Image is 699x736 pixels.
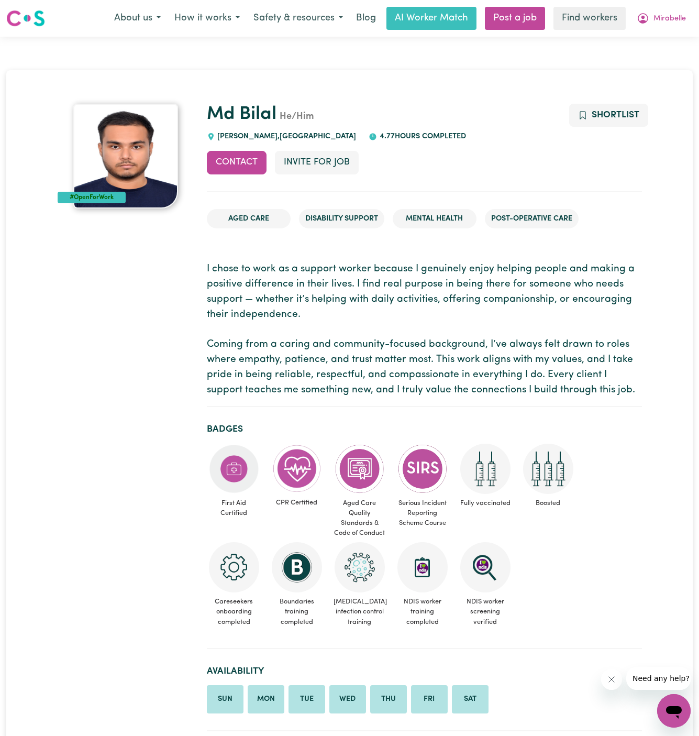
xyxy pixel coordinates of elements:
li: Available on Thursday [370,685,407,713]
img: Care and support worker has received booster dose of COVID-19 vaccination [523,444,573,494]
li: Mental Health [393,209,476,229]
a: Find workers [553,7,626,30]
span: Boosted [521,494,575,512]
li: Aged Care [207,209,291,229]
span: Mirabelle [653,13,686,25]
span: [MEDICAL_DATA] infection control training [332,592,387,631]
a: Md Bilal [207,105,276,124]
iframe: Button to launch messaging window [657,694,691,728]
img: CS Academy: Boundaries in care and support work course completed [272,542,322,592]
span: NDIS worker screening verified [458,592,513,631]
span: Aged Care Quality Standards & Code of Conduct [332,494,387,543]
button: About us [107,7,168,29]
img: Careseekers logo [6,9,45,28]
img: CS Academy: Careseekers Onboarding course completed [209,542,259,592]
li: Available on Wednesday [329,685,366,713]
span: Fully vaccinated [458,494,513,512]
li: Available on Saturday [452,685,489,713]
img: CS Academy: COVID-19 Infection Control Training course completed [335,542,385,592]
h2: Availability [207,666,642,677]
button: Contact [207,151,267,174]
p: I chose to work as a support worker because I genuinely enjoy helping people and making a positiv... [207,262,642,398]
span: Boundaries training completed [270,592,324,631]
a: Blog [350,7,382,30]
li: Available on Tuesday [289,685,325,713]
a: Post a job [485,7,545,30]
a: Md Bilal's profile picture'#OpenForWork [58,104,194,208]
button: Add to shortlist [569,104,648,127]
h2: Badges [207,424,642,435]
button: Invite for Job [275,151,359,174]
img: Care and support worker has completed CPR Certification [272,444,322,494]
button: How it works [168,7,247,29]
img: CS Academy: Aged Care Quality Standards & Code of Conduct course completed [335,444,385,494]
div: #OpenForWork [58,192,126,203]
img: NDIS Worker Screening Verified [460,542,511,592]
img: Care and support worker has completed First Aid Certification [209,444,259,494]
span: CPR Certified [270,493,324,512]
span: Shortlist [592,111,639,119]
span: Serious Incident Reporting Scheme Course [395,494,450,533]
span: 4.77 hours completed [377,133,466,140]
span: [PERSON_NAME] , [GEOGRAPHIC_DATA] [215,133,357,140]
span: First Aid Certified [207,494,261,522]
li: Available on Friday [411,685,448,713]
img: CS Academy: Introduction to NDIS Worker Training course completed [397,542,448,592]
li: Disability Support [299,209,384,229]
li: Post-operative care [485,209,579,229]
button: My Account [630,7,693,29]
span: He/Him [276,112,314,122]
span: NDIS worker training completed [395,592,450,631]
a: AI Worker Match [386,7,476,30]
button: Safety & resources [247,7,350,29]
img: Care and support worker has received 2 doses of COVID-19 vaccine [460,444,511,494]
a: Careseekers logo [6,6,45,30]
img: CS Academy: Serious Incident Reporting Scheme course completed [397,444,448,494]
li: Available on Monday [248,685,284,713]
img: Md Bilal [73,104,178,208]
span: Careseekers onboarding completed [207,592,261,631]
li: Available on Sunday [207,685,243,713]
iframe: Close message [601,669,622,690]
iframe: Message from company [626,667,691,690]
